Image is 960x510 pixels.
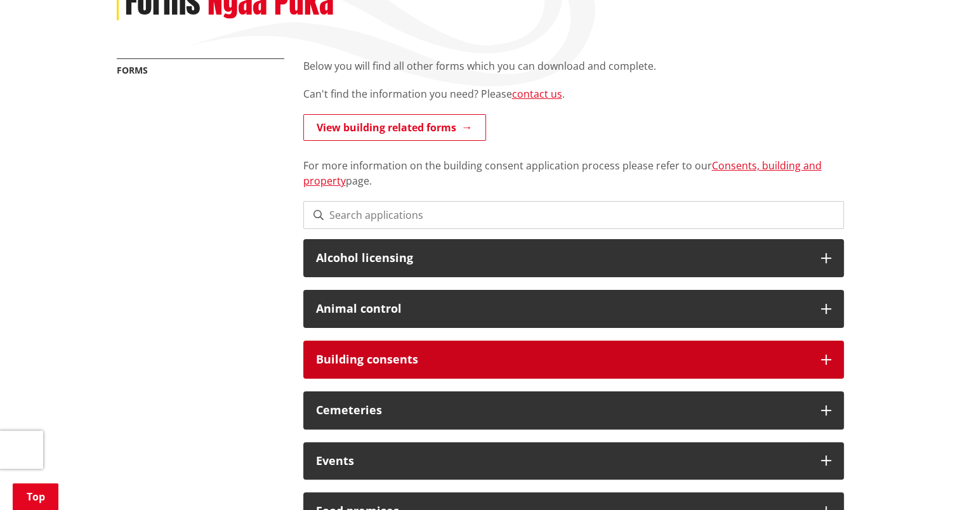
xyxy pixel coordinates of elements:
p: Can't find the information you need? Please . [303,86,844,101]
a: Consents, building and property [303,159,822,188]
a: View building related forms [303,114,486,141]
h3: Alcohol licensing [316,252,808,265]
a: Top [13,483,58,510]
h3: Cemeteries [316,404,808,417]
p: Below you will find all other forms which you can download and complete. [303,58,844,74]
h3: Events [316,455,808,468]
iframe: Messenger Launcher [902,457,947,502]
h3: Building consents [316,353,808,366]
a: Forms [117,64,148,76]
p: For more information on the building consent application process please refer to our page. [303,143,844,188]
h3: Animal control [316,303,808,315]
a: contact us [512,87,562,101]
input: Search applications [303,201,844,229]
